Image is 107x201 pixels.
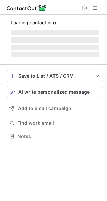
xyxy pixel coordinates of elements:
p: Loading contact info [11,20,99,25]
button: Find work email [7,118,103,128]
span: ‌ [11,37,99,43]
span: Add to email campaign [18,106,71,111]
span: ‌ [11,52,99,57]
button: AI write personalized message [7,86,103,98]
button: save-profile-one-click [7,70,103,82]
span: ‌ [11,45,99,50]
img: ContactOut v5.3.10 [7,4,47,12]
div: Save to List / ATS / CRM [18,73,91,79]
span: AI write personalized message [18,89,90,95]
button: Notes [7,132,103,141]
span: Find work email [17,120,100,126]
button: Add to email campaign [7,102,103,114]
span: ‌ [11,30,99,35]
span: Notes [17,133,100,139]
